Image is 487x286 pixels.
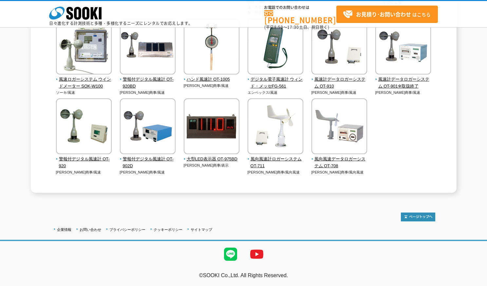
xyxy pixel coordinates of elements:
a: サイトマップ [191,228,212,232]
span: 風速計データロガーシステム OT-910 [311,76,367,90]
a: 風速計データロガーシステム OT-901※取扱終了 [375,70,431,90]
span: 8:50 [274,24,283,30]
span: 風速ロガーシステム ウインドメーター SOK-W100 [56,76,112,90]
span: はこちら [343,10,431,19]
p: ソーキ/風速 [56,90,112,95]
a: 風向風速データロガーシステム OT-708 [311,150,367,169]
span: 大型LED表示器 OT-975BD [184,156,240,163]
img: 警報付デジタル風速計 OT-920 [56,98,112,156]
a: プライバシーポリシー [109,228,145,232]
img: 警報付デジタル風速計 OT-920BD [120,19,176,76]
span: 風向風速データロガーシステム OT-708 [311,156,367,170]
p: [PERSON_NAME]商事/風速 [120,90,176,95]
a: 企業情報 [57,228,71,232]
p: [PERSON_NAME]商事/表示 [184,163,240,168]
a: 警報付デジタル風速計 OT-920BD [120,70,176,90]
p: [PERSON_NAME]商事/風速 [311,90,367,95]
a: 風向風速計ロガーシステム OT-711 [248,150,304,169]
a: お見積り･お問い合わせはこちら [336,6,438,23]
span: (平日 ～ 土日、祝日除く) [264,24,329,30]
img: 風速計データロガーシステム OT-901※取扱終了 [375,19,431,76]
a: お問い合わせ [80,228,101,232]
p: [PERSON_NAME]商事/風向風速 [311,170,367,175]
span: 警報付デジタル風速計 OT-920 [56,156,112,170]
p: [PERSON_NAME]商事/風向風速 [248,170,304,175]
a: [PHONE_NUMBER] [264,10,336,24]
span: 風向風速計ロガーシステム OT-711 [248,156,304,170]
span: デジタル電子風速計 ウィンド・メッセFG-561 [248,76,304,90]
img: 風速ロガーシステム ウインドメーター SOK-W100 [56,19,112,76]
a: 風速ロガーシステム ウインドメーター SOK-W100 [56,70,112,90]
p: 日々進化する計測技術と多種・多様化するニーズにレンタルでお応えします。 [49,21,193,25]
img: 風向風速データロガーシステム OT-708 [311,98,367,156]
img: トップページへ [401,213,435,221]
img: YouTube [244,241,270,267]
strong: お見積り･お問い合わせ [356,10,411,18]
span: 警報付デジタル風速計 OT-920BD [120,76,176,90]
p: [PERSON_NAME]商事/風速 [120,170,176,175]
a: 警報付デジタル風速計 OT-902D [120,150,176,169]
img: デジタル電子風速計 ウィンド・メッセFG-561 [248,19,303,76]
img: 警報付デジタル風速計 OT-902D [120,98,176,156]
p: エンペックス/風速 [248,90,304,95]
a: 風速計データロガーシステム OT-910 [311,70,367,90]
p: [PERSON_NAME]商事/風速 [184,83,240,89]
p: [PERSON_NAME]商事/風速 [56,170,112,175]
p: [PERSON_NAME]商事/風速 [375,90,431,95]
img: 風速計データロガーシステム OT-910 [311,19,367,76]
a: ハンド風速計 OT-1005 [184,70,240,83]
a: クッキーポリシー [154,228,182,232]
span: 警報付デジタル風速計 OT-902D [120,156,176,170]
span: ハンド風速計 OT-1005 [184,76,240,83]
a: テストMail [462,279,487,285]
img: 大型LED表示器 OT-975BD [184,98,239,156]
span: 17:30 [287,24,299,30]
a: 警報付デジタル風速計 OT-920 [56,150,112,169]
a: 大型LED表示器 OT-975BD [184,150,240,163]
a: デジタル電子風速計 ウィンド・メッセFG-561 [248,70,304,90]
span: お電話でのお問い合わせは [264,6,336,10]
img: 風向風速計ロガーシステム OT-711 [248,98,303,156]
img: LINE [217,241,244,267]
span: 風速計データロガーシステム OT-901※取扱終了 [375,76,431,90]
img: ハンド風速計 OT-1005 [184,19,239,76]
